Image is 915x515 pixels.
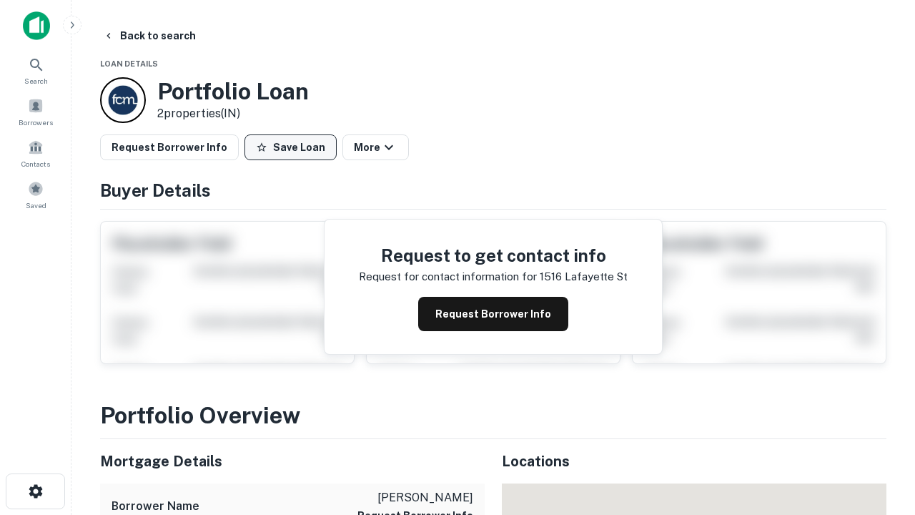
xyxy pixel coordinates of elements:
span: Saved [26,200,46,211]
span: Loan Details [100,59,158,68]
iframe: Chat Widget [844,355,915,423]
button: Save Loan [244,134,337,160]
button: Back to search [97,23,202,49]
h4: Buyer Details [100,177,886,203]
button: Request Borrower Info [418,297,568,331]
h4: Request to get contact info [359,242,628,268]
p: 1516 lafayette st [540,268,628,285]
h3: Portfolio Loan [157,78,309,105]
a: Borrowers [4,92,67,131]
h6: Borrower Name [112,498,199,515]
button: Request Borrower Info [100,134,239,160]
p: [PERSON_NAME] [357,489,473,506]
a: Saved [4,175,67,214]
a: Search [4,51,67,89]
span: Contacts [21,158,50,170]
h5: Mortgage Details [100,451,485,472]
a: Contacts [4,134,67,172]
h3: Portfolio Overview [100,398,886,433]
span: Search [24,75,48,87]
button: More [342,134,409,160]
p: Request for contact information for [359,268,537,285]
img: capitalize-icon.png [23,11,50,40]
p: 2 properties (IN) [157,105,309,122]
span: Borrowers [19,117,53,128]
h5: Locations [502,451,886,472]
